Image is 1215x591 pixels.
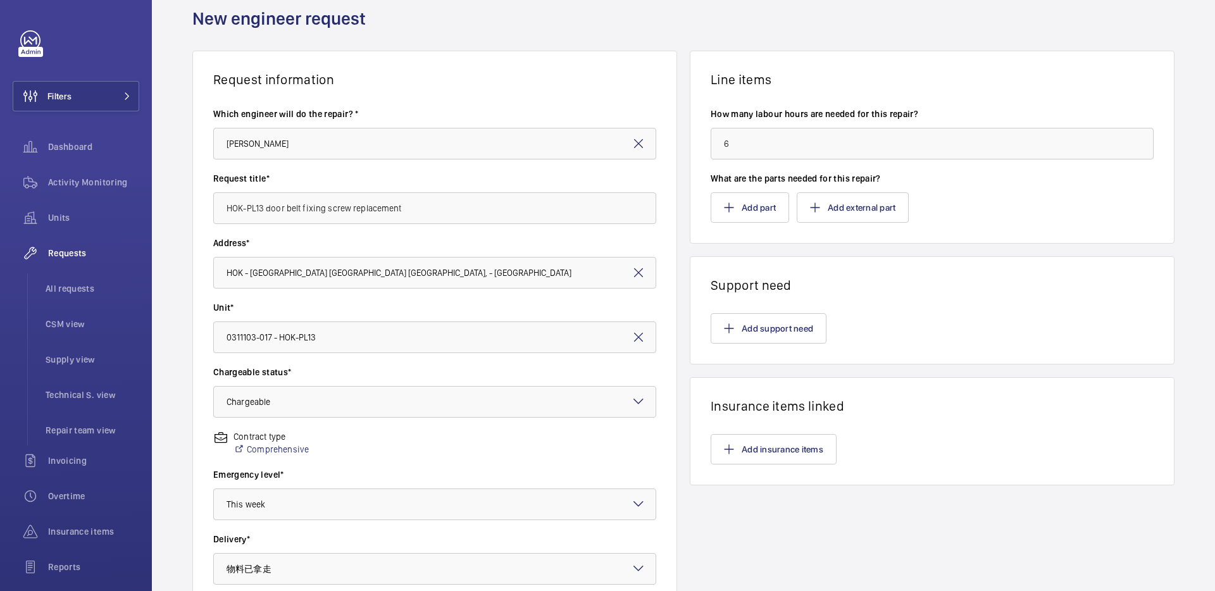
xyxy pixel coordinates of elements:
span: Supply view [46,353,139,366]
span: Dashboard [48,140,139,153]
span: Activity Monitoring [48,176,139,189]
span: Overtime [48,490,139,502]
h1: Request information [213,72,656,87]
span: CSM view [46,318,139,330]
span: Repair team view [46,424,139,437]
input: Enter unit [213,321,656,353]
span: Chargeable [227,397,270,407]
label: Request title* [213,172,656,185]
span: 物料已拿走 [227,564,271,574]
button: Add external part [797,192,909,223]
label: Emergency level* [213,468,656,481]
h1: Line items [711,72,1154,87]
input: Select engineer [213,128,656,159]
span: Technical S. view [46,389,139,401]
label: How many labour hours are needed for this repair? [711,108,1154,120]
span: Invoicing [48,454,139,467]
button: Filters [13,81,139,111]
input: Type number of hours [711,128,1154,159]
p: Contract type [234,430,309,443]
span: Units [48,211,139,224]
label: Chargeable status* [213,366,656,378]
span: Requests [48,247,139,259]
h1: Insurance items linked [711,398,1154,414]
span: All requests [46,282,139,295]
span: Insurance items [48,525,139,538]
span: This week [227,499,265,509]
label: Delivery* [213,533,656,545]
input: Type request title [213,192,656,224]
label: Address* [213,237,656,249]
h1: Support need [711,277,1154,293]
span: Reports [48,561,139,573]
button: Add support need [711,313,826,344]
label: Unit* [213,301,656,314]
input: Enter address [213,257,656,289]
button: Add part [711,192,789,223]
h1: New engineer request [192,7,373,51]
button: Add insurance items [711,434,837,464]
span: Filters [47,90,72,103]
a: Comprehensive [234,443,309,456]
label: Which engineer will do the repair? * [213,108,656,120]
label: What are the parts needed for this repair? [711,172,1154,185]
